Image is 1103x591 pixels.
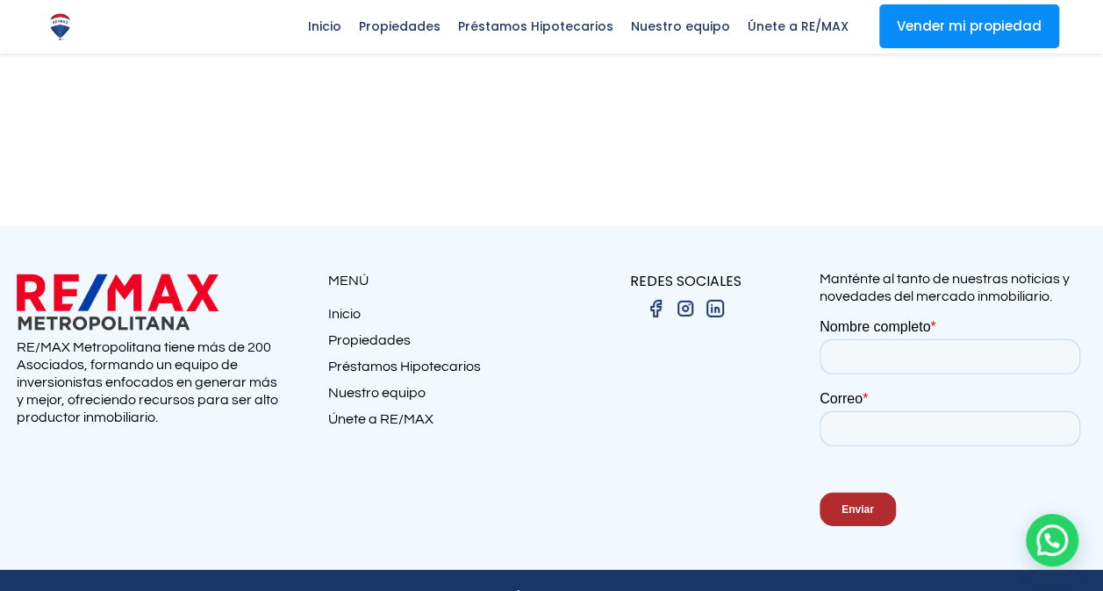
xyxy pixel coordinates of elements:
[328,384,552,410] a: Nuestro equipo
[449,13,622,39] span: Préstamos Hipotecarios
[622,13,739,39] span: Nuestro equipo
[299,13,350,39] span: Inicio
[17,270,218,334] img: remax metropolitana logo
[705,298,726,319] img: linkedin.png
[328,305,552,331] a: Inicio
[328,270,552,292] p: MENÚ
[739,13,857,39] span: Únete a RE/MAX
[879,4,1059,48] a: Vender mi propiedad
[328,331,552,358] a: Propiedades
[645,298,666,319] img: facebook.png
[45,11,75,42] img: Logo de REMAX
[17,338,284,426] p: RE/MAX Metropolitana tiene más de 200 Asociados, formando un equipo de inversionistas enfocados e...
[328,358,552,384] a: Préstamos Hipotecarios
[820,270,1087,305] p: Manténte al tanto de nuestras noticias y novedades del mercado inmobiliario.
[328,410,552,437] a: Únete a RE/MAX
[552,270,820,292] p: REDES SOCIALES
[350,13,449,39] span: Propiedades
[675,298,696,319] img: instagram.png
[820,318,1087,556] iframe: Form 0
